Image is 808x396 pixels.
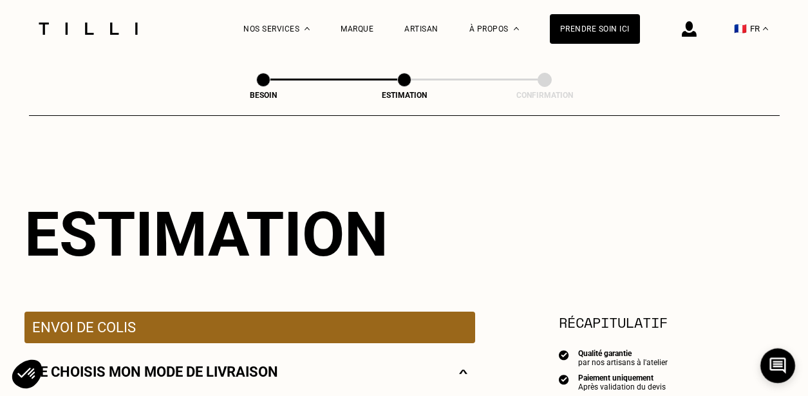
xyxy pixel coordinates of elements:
div: Besoin [199,91,328,100]
span: 🇫🇷 [734,23,747,35]
a: Prendre soin ici [550,14,640,44]
div: Estimation [24,198,784,270]
section: Récapitulatif [559,312,784,333]
div: Qualité garantie [578,349,668,358]
div: Après validation du devis [578,382,666,391]
img: icon list info [559,349,569,361]
img: Menu déroulant à propos [514,27,519,30]
img: menu déroulant [763,27,768,30]
img: Menu déroulant [305,27,310,30]
img: Logo du service de couturière Tilli [34,23,142,35]
div: Estimation [340,91,469,100]
div: Paiement uniquement [578,373,666,382]
img: svg+xml;base64,PHN2ZyBmaWxsPSJub25lIiBoZWlnaHQ9IjE0IiB2aWV3Qm94PSIwIDAgMjggMTQiIHdpZHRoPSIyOCIgeG... [459,364,467,380]
div: par nos artisans à l'atelier [578,358,668,367]
img: icon list info [559,373,569,385]
img: icône connexion [682,21,697,37]
a: Marque [341,24,373,33]
p: Je choisis mon mode de livraison [32,364,278,380]
div: Confirmation [480,91,609,100]
p: Envoi de colis [32,319,467,335]
a: Artisan [404,24,438,33]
